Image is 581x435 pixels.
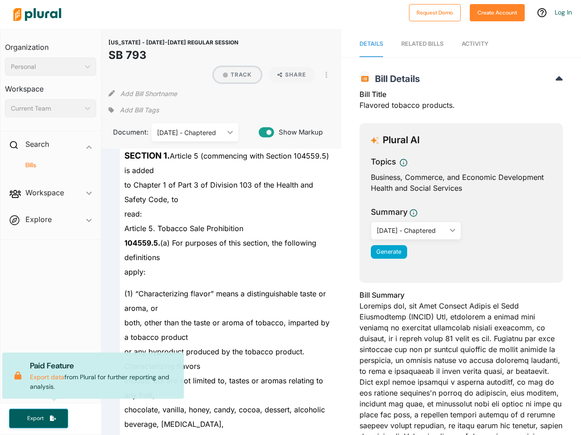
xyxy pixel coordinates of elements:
[5,34,96,54] h3: Organization
[30,373,64,381] a: Export data
[124,238,316,262] span: (a) For purposes of this section, the following definitions
[377,226,446,235] div: [DATE] - Chaptered
[108,39,238,46] span: [US_STATE] - [DATE]-[DATE] REGULAR SESSION
[376,248,401,255] span: Generate
[9,409,68,428] button: Export
[462,40,488,47] span: Activity
[25,139,49,149] h2: Search
[470,4,525,21] button: Create Account
[124,180,313,204] span: to Chapter 1 of Part 3 of Division 103 of the Health and Safety Code, to
[274,127,323,137] span: Show Markup
[124,238,160,247] strong: 104559.5.
[371,156,396,168] h3: Topics
[124,224,243,233] span: Article 5. Tobacco Sale Prohibition
[409,4,461,21] button: Request Demo
[30,360,177,391] p: from Plural for further reporting and analysis.
[470,7,525,17] a: Create Account
[14,161,92,169] a: Bills
[124,267,146,276] span: apply:
[124,405,325,429] span: chocolate, vanilla, honey, candy, cocoa, dessert, alcoholic beverage, [MEDICAL_DATA],
[383,135,420,146] h3: Plural AI
[401,31,443,57] a: RELATED BILLS
[108,47,238,63] h1: SB 793
[371,206,408,218] h3: Summary
[359,40,383,47] span: Details
[371,172,551,183] div: Business, Commerce, and Economic Development
[124,289,326,313] span: (1) “Characterizing flavor” means a distinguishable taste or aroma, or
[371,183,551,193] div: Health and Social Services
[124,376,323,400] span: include, but are not limited to, tastes or aromas relating to any fruit,
[124,347,305,371] span: or any byproduct produced by the tobacco product. Characterizing flavors
[5,76,96,96] h3: Workspace
[401,39,443,48] div: RELATED BILLS
[124,209,142,218] span: read:
[11,62,81,72] div: Personal
[409,7,461,17] a: Request Demo
[124,151,329,175] span: Article 5 (commencing with Section 104559.5) is added
[370,73,420,84] span: Bill Details
[11,104,81,113] div: Current Team
[214,67,261,82] button: Track
[359,89,563,116] div: Flavored tobacco products.
[359,89,563,100] h3: Bill Title
[124,318,330,342] span: both, other than the taste or aroma of tobacco, imparted by a tobacco product
[359,290,563,300] h3: Bill Summary
[268,67,315,82] button: Share
[120,106,159,115] span: Add Bill Tags
[120,86,177,101] button: Add Bill Shortname
[265,67,319,82] button: Share
[21,415,50,422] span: Export
[157,128,224,137] div: [DATE] - Chaptered
[555,8,572,16] a: Log In
[124,150,170,161] strong: SECTION 1.
[108,103,158,117] div: Add tags
[30,360,177,372] p: Paid Feature
[108,127,140,137] span: Document:
[371,245,407,259] button: Generate
[462,31,488,57] a: Activity
[359,31,383,57] a: Details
